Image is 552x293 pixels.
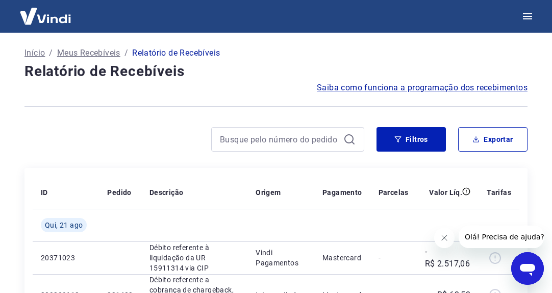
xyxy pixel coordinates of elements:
[322,253,362,263] p: Mastercard
[317,82,528,94] a: Saiba como funciona a programação dos recebimentos
[256,187,281,198] p: Origem
[24,61,528,82] h4: Relatório de Recebíveis
[459,226,544,248] iframe: Mensagem da empresa
[322,187,362,198] p: Pagamento
[24,47,45,59] a: Início
[458,127,528,152] button: Exportar
[124,47,128,59] p: /
[425,246,470,270] p: -R$ 2.517,06
[132,47,220,59] p: Relatório de Recebíveis
[379,253,409,263] p: -
[149,242,239,273] p: Débito referente à liquidação da UR 15911314 via CIP
[149,187,184,198] p: Descrição
[379,187,409,198] p: Parcelas
[57,47,120,59] a: Meus Recebíveis
[220,132,339,147] input: Busque pelo número do pedido
[41,187,48,198] p: ID
[45,220,83,230] span: Qui, 21 ago
[429,187,462,198] p: Valor Líq.
[256,248,306,268] p: Vindi Pagamentos
[487,187,511,198] p: Tarifas
[434,228,455,248] iframe: Fechar mensagem
[107,187,131,198] p: Pedido
[12,1,79,32] img: Vindi
[41,253,91,263] p: 20371023
[377,127,446,152] button: Filtros
[49,47,53,59] p: /
[6,7,86,15] span: Olá! Precisa de ajuda?
[511,252,544,285] iframe: Botão para abrir a janela de mensagens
